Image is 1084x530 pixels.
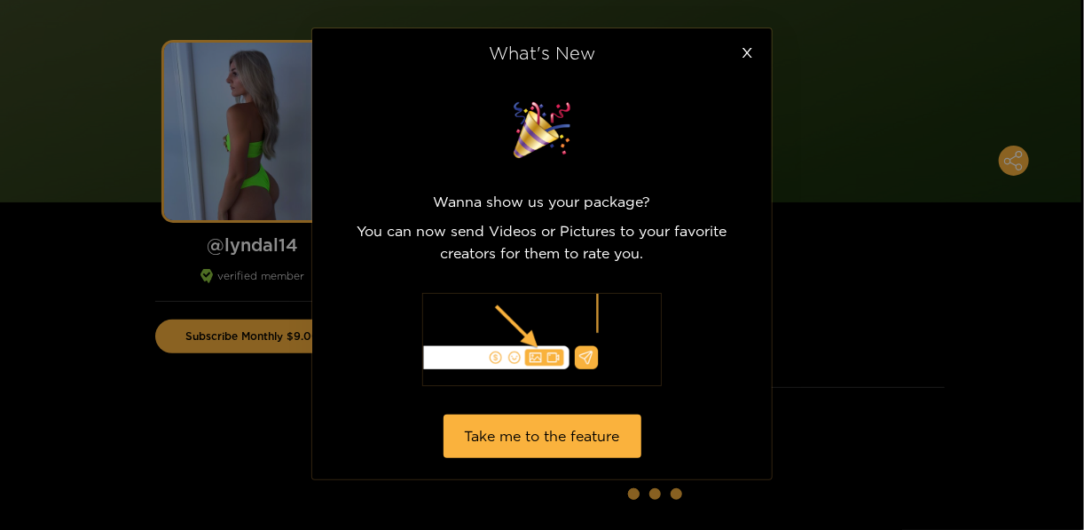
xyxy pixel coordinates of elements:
img: illustration [422,293,662,386]
img: surprise image [498,98,586,162]
p: Wanna show us your package? [334,191,750,213]
span: close [741,46,754,59]
button: Take me to the feature [444,415,641,458]
button: Close [722,28,772,78]
p: You can now send Videos or Pictures to your favorite creators for them to rate you. [334,220,750,265]
div: What's New [334,43,750,62]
